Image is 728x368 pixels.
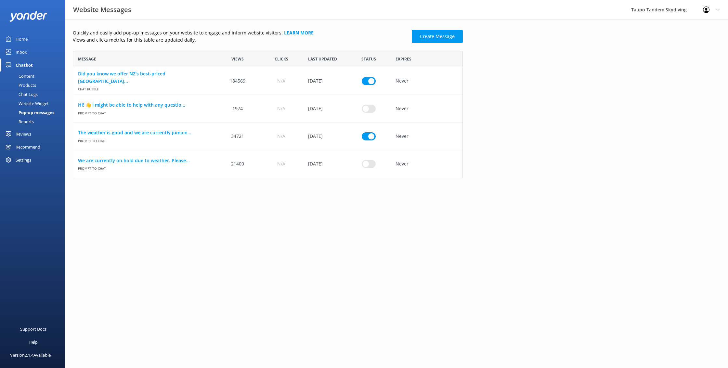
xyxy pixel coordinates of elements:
[391,67,462,95] div: Never
[4,117,34,126] div: Reports
[277,160,285,167] span: N/A
[78,56,96,62] span: Message
[73,29,408,36] p: Quickly and easily add pop-up messages on your website to engage and inform website visitors.
[284,30,314,36] a: Learn more
[78,70,211,85] a: Did you know we offer NZ's best-priced [GEOGRAPHIC_DATA]...
[10,348,51,361] div: Version 2.1.4 Available
[73,5,131,15] h3: Website Messages
[16,127,31,140] div: Reviews
[78,101,211,109] a: Hi! 👋 I might be able to help with any questio...
[16,33,28,46] div: Home
[4,99,49,108] div: Website Widget
[73,67,463,95] div: row
[216,150,259,178] div: 21400
[277,105,285,112] span: N/A
[10,11,47,21] img: yonder-white-logo.png
[216,95,259,123] div: 1974
[29,335,38,348] div: Help
[78,109,211,115] span: Prompt to Chat
[4,72,65,81] a: Content
[16,140,40,153] div: Recommend
[4,90,38,99] div: Chat Logs
[4,81,36,90] div: Products
[231,56,244,62] span: Views
[4,90,65,99] a: Chat Logs
[275,56,288,62] span: Clicks
[78,157,211,164] a: We are currently on hold due to weather. Please...
[20,322,46,335] div: Support Docs
[361,56,376,62] span: Status
[216,67,259,95] div: 184569
[78,85,211,92] span: Chat bubble
[73,67,463,178] div: grid
[303,67,347,95] div: 30 Jan 2025
[303,123,347,150] div: 23 Aug 2025
[4,81,65,90] a: Products
[73,123,463,150] div: row
[391,150,462,178] div: Never
[73,95,463,123] div: row
[16,46,27,59] div: Inbox
[412,30,463,43] a: Create Message
[391,95,462,123] div: Never
[4,117,65,126] a: Reports
[4,72,34,81] div: Content
[391,123,462,150] div: Never
[216,123,259,150] div: 34721
[4,108,54,117] div: Pop-up messages
[277,133,285,140] span: N/A
[303,95,347,123] div: 07 May 2025
[73,150,463,178] div: row
[4,108,65,117] a: Pop-up messages
[277,77,285,85] span: N/A
[16,153,31,166] div: Settings
[308,56,337,62] span: Last updated
[73,36,408,44] p: Views and clicks metrics for this table are updated daily.
[303,150,347,178] div: 19 Aug 2025
[78,129,211,136] a: The weather is good and we are currently jumpin...
[4,99,65,108] a: Website Widget
[78,136,211,143] span: Prompt to Chat
[396,56,411,62] span: Expires
[78,164,211,171] span: Prompt to Chat
[16,59,33,72] div: Chatbot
